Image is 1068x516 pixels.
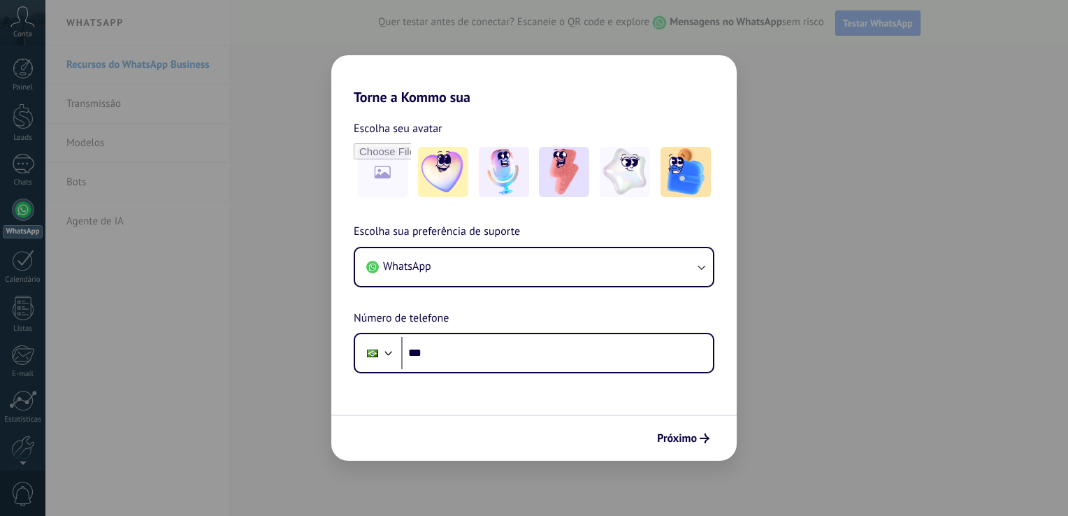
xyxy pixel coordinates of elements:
[354,310,449,328] span: Número de telefone
[661,147,711,197] img: -5.jpeg
[539,147,589,197] img: -3.jpeg
[359,338,386,368] div: Brazil: + 55
[651,427,716,450] button: Próximo
[354,120,442,138] span: Escolha seu avatar
[657,433,697,443] span: Próximo
[331,55,737,106] h2: Torne a Kommo sua
[383,259,431,273] span: WhatsApp
[600,147,650,197] img: -4.jpeg
[479,147,529,197] img: -2.jpeg
[418,147,468,197] img: -1.jpeg
[355,248,713,286] button: WhatsApp
[354,223,520,241] span: Escolha sua preferência de suporte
